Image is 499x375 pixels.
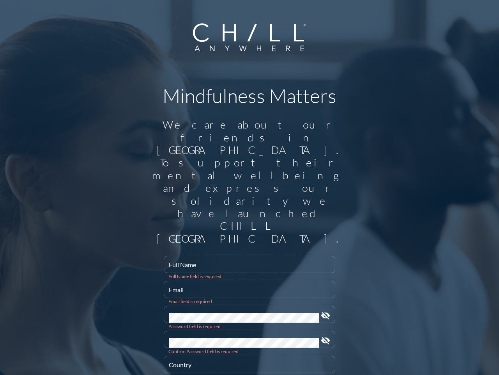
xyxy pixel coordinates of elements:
[169,288,330,298] input: Email
[168,298,331,304] div: Email field is required
[169,363,330,373] input: Country
[321,311,330,320] i: visibility_off
[169,338,319,348] input: Confirm Password
[168,323,331,329] div: Password field is required
[321,336,330,345] i: visibility_off
[169,263,330,273] input: Full Name
[148,84,351,107] h1: Mindfulness Matters
[169,313,319,323] input: Password
[148,118,351,245] div: We care about our friends in [GEOGRAPHIC_DATA]. To support their mental wellbeing and express our...
[168,273,331,279] div: Full Name field is required
[168,348,331,354] div: Confirm Password field is required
